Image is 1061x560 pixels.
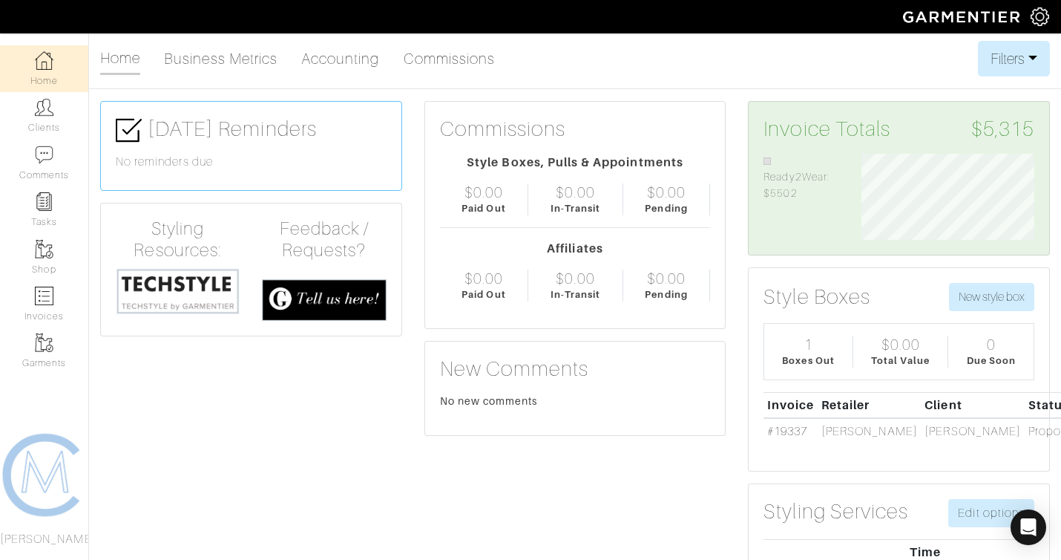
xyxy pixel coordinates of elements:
[35,287,53,305] img: orders-icon-0abe47150d42831381b5fb84f609e132dff9fe21cb692f30cb5eec754e2cba89.png
[922,392,1025,418] th: Client
[1011,509,1046,545] div: Open Intercom Messenger
[818,392,921,418] th: Retailer
[164,44,277,74] a: Business Metrics
[262,279,386,321] img: feedback_requests-3821251ac2bd56c73c230f3229a5b25d6eb027adea667894f41107c140538ee0.png
[922,418,1025,444] td: [PERSON_NAME]
[818,418,921,444] td: [PERSON_NAME]
[804,336,813,354] div: 1
[262,218,386,261] h4: Feedback / Requests?
[440,117,566,142] h3: Commissions
[1031,7,1049,26] img: gear-icon-white-bd11855cb880d31180b6d7d6211b90ccbf57a29d726f0c71d8c61bd08dd39cc2.png
[971,117,1034,142] span: $5,315
[767,425,807,438] a: #19337
[301,44,380,74] a: Accounting
[871,354,930,368] div: Total Value
[35,51,53,70] img: dashboard-icon-dbcd8f5a0b271acd01030246c82b418ddd0df26cd7fceb0bd07c9910d44c42f6.png
[440,356,711,382] h3: New Comments
[782,354,834,368] div: Boxes Out
[881,336,920,354] div: $0.00
[440,240,711,258] div: Affiliates
[461,287,505,302] div: Paid Out
[551,287,601,302] div: In-Transit
[763,117,1034,142] h3: Invoice Totals
[116,117,142,143] img: check-box-icon-36a4915ff3ba2bd8f6e4f29bc755bb66becd62c870f447fc0dd1365fcfddab58.png
[763,154,839,202] li: Ready2Wear: $5502
[100,43,140,75] a: Home
[440,394,711,408] div: No new comments
[556,183,594,201] div: $0.00
[440,154,711,172] div: Style Boxes, Pulls & Appointments
[116,117,387,143] h3: [DATE] Reminders
[763,392,818,418] th: Invoice
[551,201,601,215] div: In-Transit
[645,201,687,215] div: Pending
[35,146,53,164] img: comment-icon-a0a6a9ef722e966f86d9cbdc48e553b5cf19dbc54f86b18d962a5391bc8f6eb6.png
[645,287,687,302] div: Pending
[35,240,53,258] img: garments-icon-b7da505a4dc4fd61783c78ac3ca0ef83fa9d6f193b1c9dc38574b1d14d53ca28.png
[116,155,387,169] h6: No reminders due
[116,218,240,261] h4: Styling Resources:
[987,336,996,354] div: 0
[763,284,870,310] h3: Style Boxes
[978,41,1050,76] button: Filters
[35,98,53,117] img: clients-icon-6bae9207a08558b7cb47a8932f037763ab4055f8c8b6bfacd5dc20c3e0201464.png
[949,283,1034,311] button: New style box
[404,44,496,74] a: Commissions
[556,270,594,287] div: $0.00
[464,270,503,287] div: $0.00
[461,201,505,215] div: Paid Out
[35,192,53,211] img: reminder-icon-8004d30b9f0a5d33ae49ab947aed9ed385cf756f9e5892f1edd6e32f2345188e.png
[763,499,908,524] h3: Styling Services
[948,499,1034,527] a: Edit options
[647,270,686,287] div: $0.00
[896,4,1031,30] img: garmentier-logo-header-white-b43fb05a5012e4ada735d5af1a66efaba907eab6374d6393d1fbf88cb4ef424d.png
[647,183,686,201] div: $0.00
[464,183,503,201] div: $0.00
[967,354,1016,368] div: Due Soon
[35,333,53,352] img: garments-icon-b7da505a4dc4fd61783c78ac3ca0ef83fa9d6f193b1c9dc38574b1d14d53ca28.png
[116,267,240,315] img: techstyle-93310999766a10050dc78ceb7f971a75838126fd19372ce40ba20cdf6a89b94b.png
